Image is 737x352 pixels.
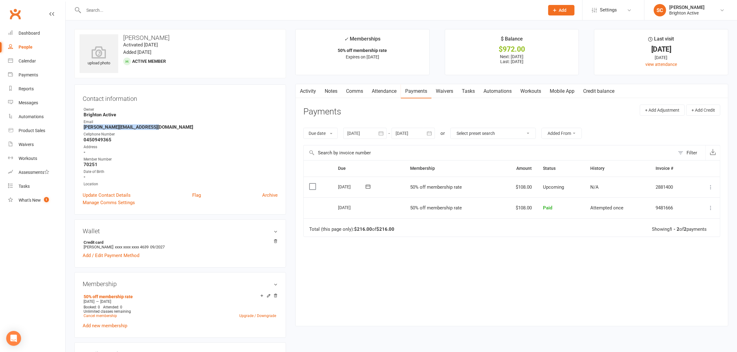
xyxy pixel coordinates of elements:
[675,145,705,160] button: Filter
[8,193,65,207] a: What's New1
[497,197,537,218] td: $108.00
[44,197,49,202] span: 1
[652,227,707,232] div: Showing of payments
[19,142,34,147] div: Waivers
[83,93,278,102] h3: Contact information
[115,245,149,249] span: xxxx xxxx xxxx 4639
[19,198,41,203] div: What's New
[545,84,579,98] a: Mobile App
[304,145,675,160] input: Search by invoice number
[84,174,278,180] strong: -
[262,191,278,199] a: Archive
[345,36,349,42] i: ✓
[83,199,135,206] a: Manage Comms Settings
[687,149,697,157] div: Filter
[309,227,394,232] div: Total (this page only): of
[579,84,619,98] a: Credit balance
[303,128,338,139] button: Due date
[684,226,687,232] strong: 2
[410,184,462,190] span: 50% off membership rate
[84,131,278,137] div: Cellphone Number
[19,156,37,161] div: Workouts
[8,82,65,96] a: Reports
[338,203,366,212] div: [DATE]
[192,191,201,199] a: Flag
[591,184,599,190] span: N/A
[669,10,704,16] div: Brighton Active
[8,68,65,82] a: Payments
[600,54,722,61] div: [DATE]
[457,84,479,98] a: Tasks
[84,240,275,245] strong: Credit card
[345,35,381,46] div: Memberships
[83,228,278,234] h3: Wallet
[19,100,38,105] div: Messages
[497,161,537,176] th: Amount
[401,84,431,98] a: Payments
[600,46,722,53] div: [DATE]
[82,299,278,304] div: —
[83,191,131,199] a: Update Contact Details
[19,31,40,36] div: Dashboard
[19,86,34,91] div: Reports
[354,226,372,232] strong: $216.00
[640,105,685,116] button: + Add Adjustment
[451,54,573,64] p: Next: [DATE] Last: [DATE]
[84,107,278,113] div: Owner
[100,299,111,304] span: [DATE]
[543,184,564,190] span: Upcoming
[8,54,65,68] a: Calendar
[84,157,278,162] div: Member Number
[6,331,21,346] div: Open Intercom Messenger
[451,46,573,53] div: $972.00
[150,245,165,249] span: 09/2027
[686,105,720,116] button: + Add Credit
[19,72,38,77] div: Payments
[19,128,45,133] div: Product Sales
[8,152,65,165] a: Workouts
[84,181,278,187] div: Location
[338,182,366,191] div: [DATE]
[600,3,617,17] span: Settings
[376,226,394,232] strong: $216.00
[84,137,278,143] strong: 0450949365
[585,161,650,176] th: History
[8,110,65,124] a: Automations
[8,96,65,110] a: Messages
[501,35,523,46] div: $ Balance
[8,179,65,193] a: Tasks
[332,161,405,176] th: Due
[548,5,574,15] button: Add
[296,84,320,98] a: Activity
[559,8,567,13] span: Add
[405,161,497,176] th: Membership
[84,314,117,318] a: Cancel membership
[123,49,151,55] time: Added [DATE]
[80,46,118,67] div: upload photo
[543,205,552,211] span: Paid
[84,309,131,314] span: Unlimited classes remaining
[84,294,133,299] a: 50% off membership rate
[541,128,582,139] button: Added From
[83,239,278,250] li: [PERSON_NAME]
[342,84,367,98] a: Comms
[84,162,278,167] strong: 70251
[8,26,65,40] a: Dashboard
[84,169,278,175] div: Date of Birth
[650,177,692,198] td: 2881400
[346,54,379,59] span: Expires on [DATE]
[8,138,65,152] a: Waivers
[431,84,457,98] a: Waivers
[83,323,127,328] a: Add new membership
[84,305,100,309] span: Booked: 0
[479,84,516,98] a: Automations
[8,165,65,179] a: Assessments
[80,34,281,41] h3: [PERSON_NAME]
[8,124,65,138] a: Product Sales
[19,170,49,175] div: Assessments
[19,58,36,63] div: Calendar
[591,205,624,211] span: Attempted once
[8,40,65,54] a: People
[84,144,278,150] div: Address
[239,314,276,318] a: Upgrade / Downgrade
